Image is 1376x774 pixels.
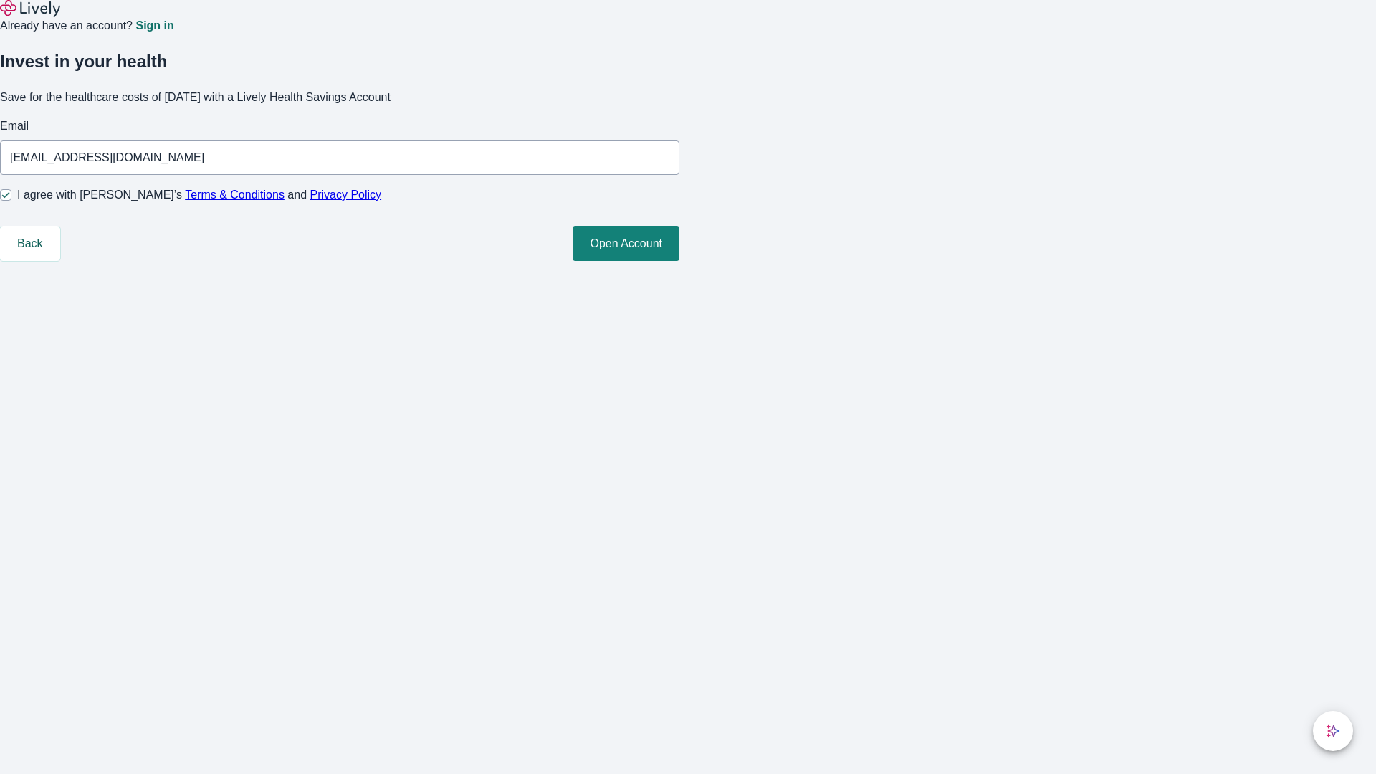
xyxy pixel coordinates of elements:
button: Open Account [573,226,679,261]
a: Terms & Conditions [185,188,285,201]
button: chat [1313,711,1353,751]
a: Sign in [135,20,173,32]
svg: Lively AI Assistant [1326,724,1340,738]
a: Privacy Policy [310,188,382,201]
span: I agree with [PERSON_NAME]’s and [17,186,381,204]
